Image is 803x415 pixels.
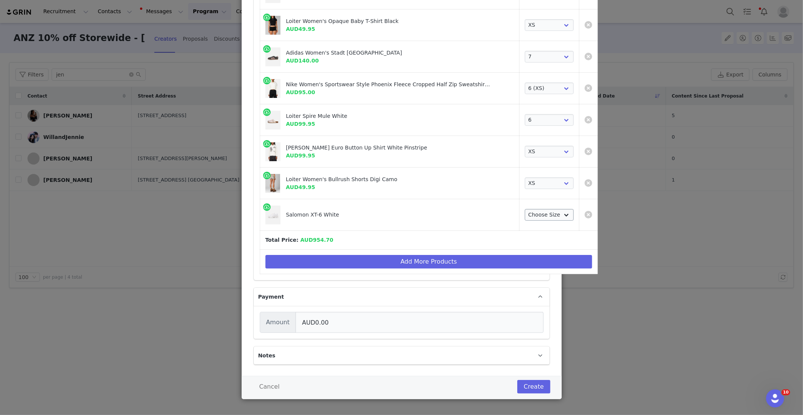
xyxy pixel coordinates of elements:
div: Salomon XT-6 White [286,211,491,219]
img: 02054146-YB001_womens_0010.jpg [265,16,280,35]
div: Loiter Women's Bullrush Shorts Digi Camo [286,175,491,183]
iframe: Intercom live chat [766,389,784,407]
button: Add More Products [265,255,593,269]
div: [PERSON_NAME] Euro Button Up Shirt White Pinstripe [286,144,491,152]
div: Loiter Women's Opaque Baby T-Shirt Black [286,17,491,25]
img: 05010842-YW100_default_0010.jpg [265,111,280,130]
span: Notes [258,352,276,360]
b: Total Price: [265,237,299,243]
span: 10 [782,389,790,395]
span: AUD49.95 [286,184,315,190]
span: AUD99.95 [286,153,315,159]
img: 05011275-YW100_default_0010.jpg [265,206,280,224]
img: 02054449-YX204_mens_0010.jpg [265,142,280,161]
span: AUD95.00 [286,89,315,95]
button: Cancel [253,380,286,394]
img: 03013457-YC069_womens_0010.jpg [265,174,280,193]
div: Nike Women's Sportswear Style Phoenix Fleece Cropped Half Zip Sweatshirt Sail/Black [286,81,491,88]
img: 05013316-YC357_default_0010.jpg [265,47,280,66]
button: Create [517,380,550,394]
img: 02040039-YB699_womens_00010.jpg [265,79,280,98]
div: Adidas Women's Stadt [GEOGRAPHIC_DATA] [286,49,491,57]
span: AUD99.95 [286,121,315,127]
span: AUD954.70 [300,237,333,243]
div: Loiter Spire Mule White [286,112,491,120]
span: AUD49.95 [286,26,315,32]
span: AUD140.00 [286,58,319,64]
span: Payment [258,293,284,301]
